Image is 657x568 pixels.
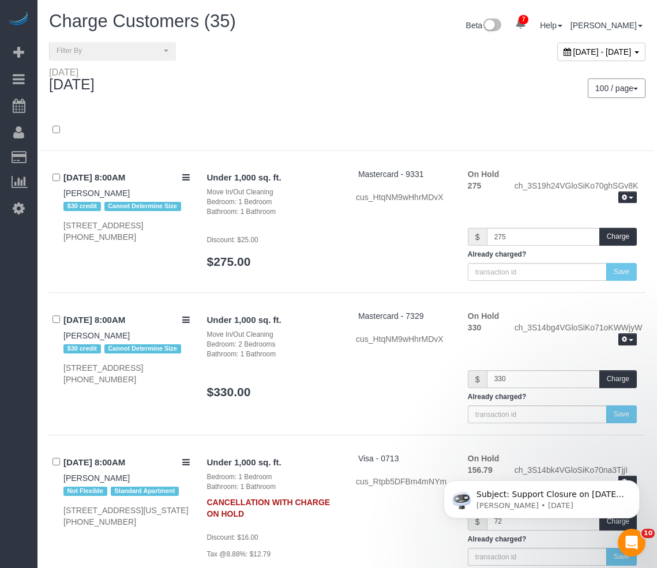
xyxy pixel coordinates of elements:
a: Help [540,21,562,30]
span: Filter By [57,46,161,56]
strong: On Hold [468,311,499,321]
div: Bedroom: 1 Bedroom [207,472,339,482]
span: Cannot Determine Size [104,344,181,353]
div: Bedroom: 1 Bedroom [207,197,339,207]
button: 100 / page [588,78,645,98]
a: [PERSON_NAME] [63,331,130,340]
h4: Under 1,000 sq. ft. [207,315,339,325]
div: Move In/Out Cleaning [207,187,339,197]
div: cus_HtqNM9wHhrMDvX [356,333,450,345]
strong: On Hold [468,454,499,463]
h4: [DATE] 8:00AM [63,315,190,325]
h4: [DATE] 8:00AM [63,458,190,468]
a: [PERSON_NAME] [570,21,643,30]
span: $ [468,370,487,388]
div: Tags [63,341,190,356]
div: Bathroom: 1 Bathroom [207,482,339,492]
button: Charge [599,370,637,388]
span: 10 [641,529,655,538]
div: Tags [63,199,190,214]
h5: Already charged? [468,251,637,258]
div: Bathroom: 1 Bathroom [207,207,339,217]
h4: Under 1,000 sq. ft. [207,458,339,468]
div: [STREET_ADDRESS] [PHONE_NUMBER] [63,362,190,385]
h5: Already charged? [468,393,637,401]
div: [STREET_ADDRESS] [PHONE_NUMBER] [63,220,190,243]
button: Filter By [49,42,176,60]
span: Not Flexible [63,487,107,496]
small: Tax @8.88%: $12.79 [207,550,271,558]
span: Cannot Determine Size [104,202,181,211]
iframe: Intercom live chat [618,529,645,556]
a: Mastercard - 7329 [358,311,424,321]
div: [STREET_ADDRESS][US_STATE] [PHONE_NUMBER] [63,505,190,528]
a: [PERSON_NAME] [63,473,130,483]
input: transaction id [468,548,607,566]
a: $330.00 [207,385,251,398]
div: ch_3S14bg4VGloSiKo71oKWWjyW [506,322,645,347]
img: Automaid Logo [7,12,30,28]
strong: CANCELLATION WITH CHARGE ON HOLD [207,492,331,518]
span: 7 [519,15,528,24]
h4: [DATE] 8:00AM [63,173,190,183]
div: ch_3S19h24VGloSiKo70ghSGv8K [506,180,645,205]
span: $ [468,228,487,246]
nav: Pagination navigation [588,78,645,98]
button: Charge [599,228,637,246]
a: $275.00 [207,255,251,268]
a: Visa - 0713 [358,454,399,463]
small: Discount: $25.00 [207,236,258,244]
span: $30 credit [63,344,101,353]
input: transaction id [468,263,607,281]
div: cus_HtqNM9wHhrMDvX [356,191,450,203]
span: [DATE] - [DATE] [573,47,632,57]
div: Tags [63,484,190,499]
strong: On Hold [468,170,499,179]
h5: Already charged? [468,536,637,543]
iframe: Intercom notifications message [426,456,657,537]
span: Standard Apartment [111,487,179,496]
div: Bedroom: 2 Bedrooms [207,340,339,349]
a: 7 [509,12,532,37]
img: New interface [482,18,501,33]
div: cus_Rtpb5DFBm4mNYm [356,476,450,487]
div: [DATE] [49,67,95,77]
input: transaction id [468,405,607,423]
strong: 275 [468,181,481,190]
a: Mastercard - 9331 [358,170,424,179]
a: [PERSON_NAME] [63,189,130,198]
div: [DATE] [49,67,106,93]
span: $30 credit [63,202,101,211]
div: Bathroom: 1 Bathroom [207,349,339,359]
small: Discount: $16.00 [207,533,258,541]
a: Beta [466,21,502,30]
div: Move In/Out Cleaning [207,330,339,340]
strong: 330 [468,323,481,332]
span: Charge Customers (35) [49,11,236,31]
h4: Under 1,000 sq. ft. [207,173,339,183]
